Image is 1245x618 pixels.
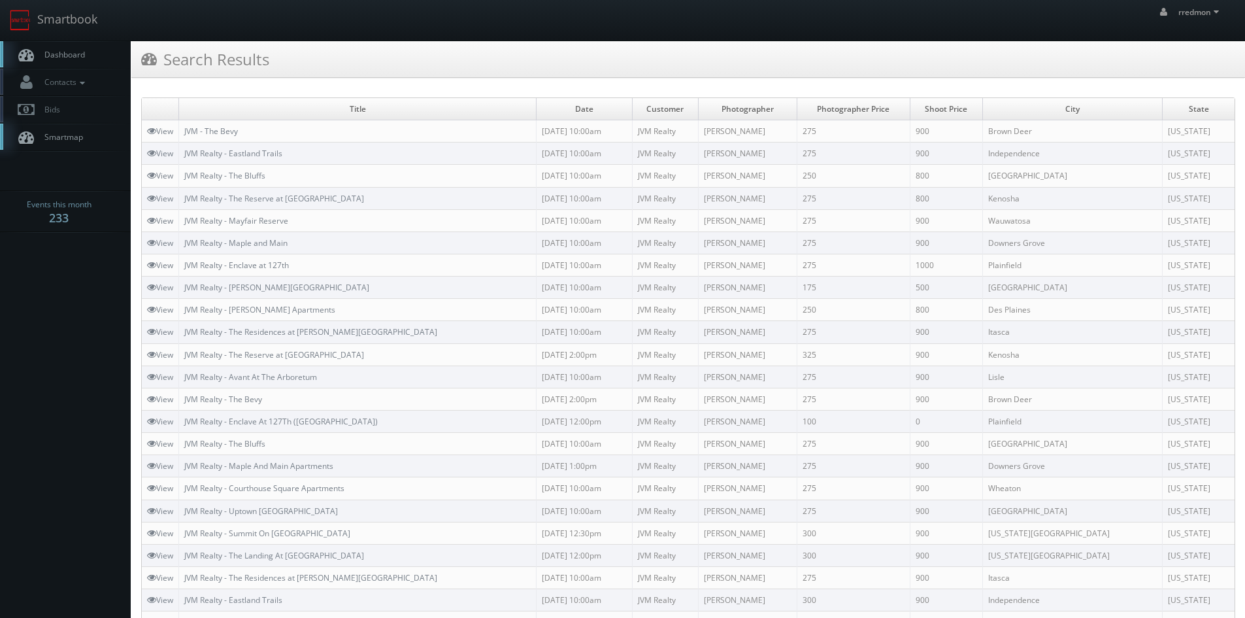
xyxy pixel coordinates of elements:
td: 275 [797,232,910,254]
td: JVM Realty [632,477,699,500]
td: 275 [797,455,910,477]
td: 100 [797,410,910,432]
td: [PERSON_NAME] [699,544,797,566]
a: View [147,371,173,383]
td: Title [179,98,537,120]
td: 800 [910,165,982,187]
td: [PERSON_NAME] [699,277,797,299]
td: 250 [797,165,910,187]
td: [DATE] 10:00am [537,187,632,209]
td: [PERSON_NAME] [699,522,797,544]
td: [GEOGRAPHIC_DATA] [983,500,1163,522]
td: [PERSON_NAME] [699,187,797,209]
a: View [147,506,173,517]
td: [US_STATE] [1163,321,1235,343]
td: [US_STATE] [1163,343,1235,366]
td: [PERSON_NAME] [699,299,797,321]
a: View [147,528,173,539]
a: JVM Realty - [PERSON_NAME] Apartments [184,304,335,315]
a: JVM Realty - Enclave At 127Th ([GEOGRAPHIC_DATA]) [184,416,378,427]
a: View [147,483,173,494]
td: [DATE] 10:00am [537,254,632,276]
td: Des Plaines [983,299,1163,321]
td: [PERSON_NAME] [699,143,797,165]
td: [DATE] 10:00am [537,120,632,143]
td: [US_STATE] [1163,232,1235,254]
td: [PERSON_NAME] [699,388,797,410]
td: Wauwatosa [983,209,1163,232]
td: JVM Realty [632,366,699,388]
td: [PERSON_NAME] [699,232,797,254]
td: Customer [632,98,699,120]
td: [US_STATE] [1163,388,1235,410]
td: 275 [797,477,910,500]
td: JVM Realty [632,299,699,321]
a: View [147,394,173,405]
td: [DATE] 2:00pm [537,388,632,410]
td: JVM Realty [632,522,699,544]
a: JVM Realty - The Bevy [184,394,262,405]
td: 275 [797,209,910,232]
td: [DATE] 1:00pm [537,455,632,477]
td: JVM Realty [632,187,699,209]
td: JVM Realty [632,544,699,566]
td: 250 [797,299,910,321]
td: JVM Realty [632,254,699,276]
td: Itasca [983,566,1163,589]
td: [DATE] 10:00am [537,566,632,589]
td: [PERSON_NAME] [699,477,797,500]
td: [PERSON_NAME] [699,455,797,477]
a: JVM Realty - The Residences at [PERSON_NAME][GEOGRAPHIC_DATA] [184,572,437,583]
img: smartbook-logo.png [10,10,31,31]
td: Wheaton [983,477,1163,500]
td: [DATE] 10:00am [537,321,632,343]
td: [PERSON_NAME] [699,366,797,388]
td: 325 [797,343,910,366]
a: JVM Realty - Enclave at 127th [184,260,289,271]
a: JVM Realty - Maple and Main [184,237,288,249]
td: 175 [797,277,910,299]
a: View [147,282,173,293]
td: JVM Realty [632,455,699,477]
strong: 233 [49,210,69,226]
td: JVM Realty [632,277,699,299]
td: Lisle [983,366,1163,388]
td: [PERSON_NAME] [699,321,797,343]
td: [US_STATE] [1163,187,1235,209]
span: Bids [38,104,60,115]
td: [DATE] 10:00am [537,277,632,299]
td: 275 [797,254,910,276]
td: [DATE] 10:00am [537,299,632,321]
td: [US_STATE] [1163,209,1235,232]
td: [PERSON_NAME] [699,566,797,589]
td: 275 [797,143,910,165]
a: JVM Realty - The Bluffs [184,438,265,449]
td: JVM Realty [632,143,699,165]
a: JVM Realty - Uptown [GEOGRAPHIC_DATA] [184,506,338,517]
a: View [147,170,173,181]
td: [US_STATE] [1163,589,1235,611]
td: [PERSON_NAME] [699,410,797,432]
td: [US_STATE] [1163,455,1235,477]
td: [PERSON_NAME] [699,433,797,455]
td: 900 [910,232,982,254]
td: JVM Realty [632,589,699,611]
a: View [147,550,173,561]
a: JVM Realty - The Residences at [PERSON_NAME][GEOGRAPHIC_DATA] [184,326,437,337]
a: JVM - The Bevy [184,126,238,137]
a: View [147,193,173,204]
a: View [147,416,173,427]
td: Date [537,98,632,120]
td: JVM Realty [632,500,699,522]
td: Photographer [699,98,797,120]
a: View [147,594,173,606]
td: [PERSON_NAME] [699,589,797,611]
a: View [147,304,173,315]
td: [US_STATE] [1163,277,1235,299]
td: Kenosha [983,343,1163,366]
td: 275 [797,388,910,410]
td: 500 [910,277,982,299]
td: [DATE] 10:00am [537,433,632,455]
td: 900 [910,500,982,522]
a: View [147,572,173,583]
